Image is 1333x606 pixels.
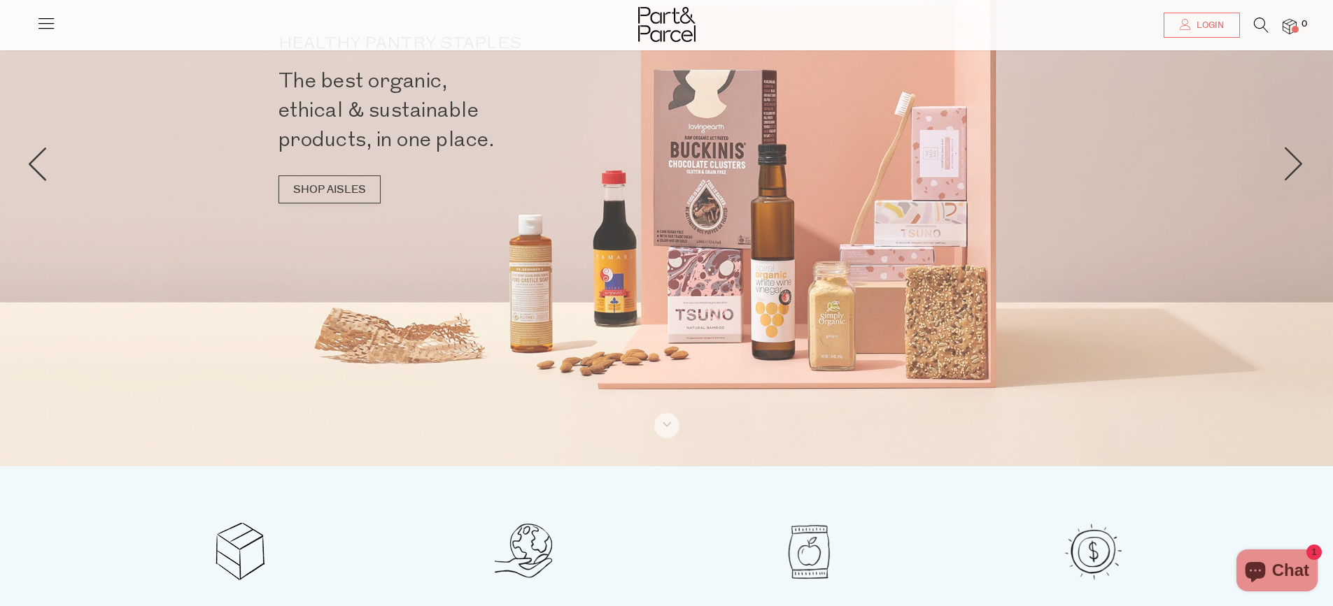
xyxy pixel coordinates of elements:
inbox-online-store-chat: Shopify online store chat [1232,549,1322,595]
img: Part&Parcel [638,7,696,42]
a: Login [1164,13,1240,38]
a: 0 [1283,19,1297,34]
a: SHOP AISLES [278,175,381,203]
span: 0 [1298,18,1311,31]
img: part&parcel icon [211,522,269,581]
img: part&parcel icon [495,522,553,581]
img: part&parcel icon [1064,522,1122,581]
img: part&parcel icon [780,522,838,581]
span: Login [1193,20,1224,31]
h2: The best organic, ethical & sustainable products, in one place. [278,66,672,154]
